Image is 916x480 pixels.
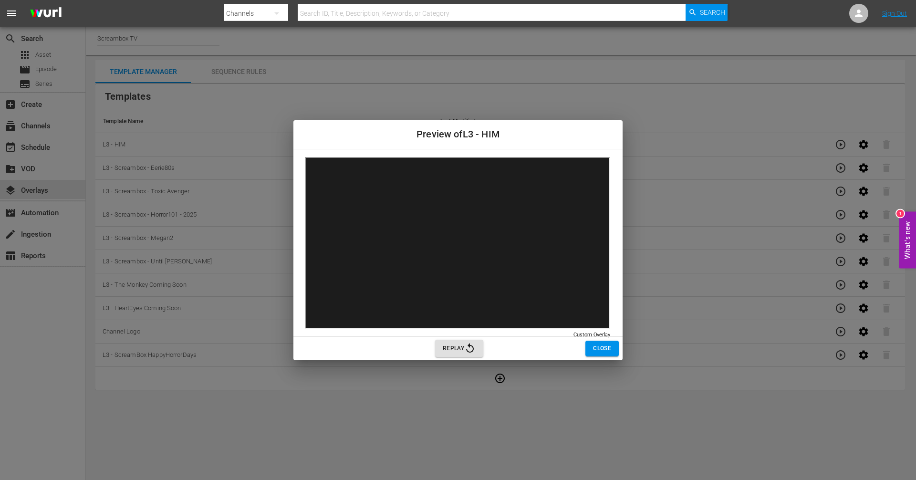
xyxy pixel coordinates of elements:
span: Replay [443,343,476,354]
span: menu [6,8,17,19]
span: Preview of L3 - HIM [416,129,500,140]
button: Open Feedback Widget [899,212,916,269]
div: 1 [896,210,904,218]
button: Replay [435,340,483,357]
span: Search [700,4,725,21]
a: Sign Out [882,10,907,17]
button: Close [585,341,619,356]
div: Custom Overlay [573,331,610,339]
img: ans4CAIJ8jUAAAAAAAAAAAAAAAAAAAAAAAAgQb4GAAAAAAAAAAAAAAAAAAAAAAAAJMjXAAAAAAAAAAAAAAAAAAAAAAAAgAT5G... [23,2,69,25]
span: Close [593,344,611,354]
